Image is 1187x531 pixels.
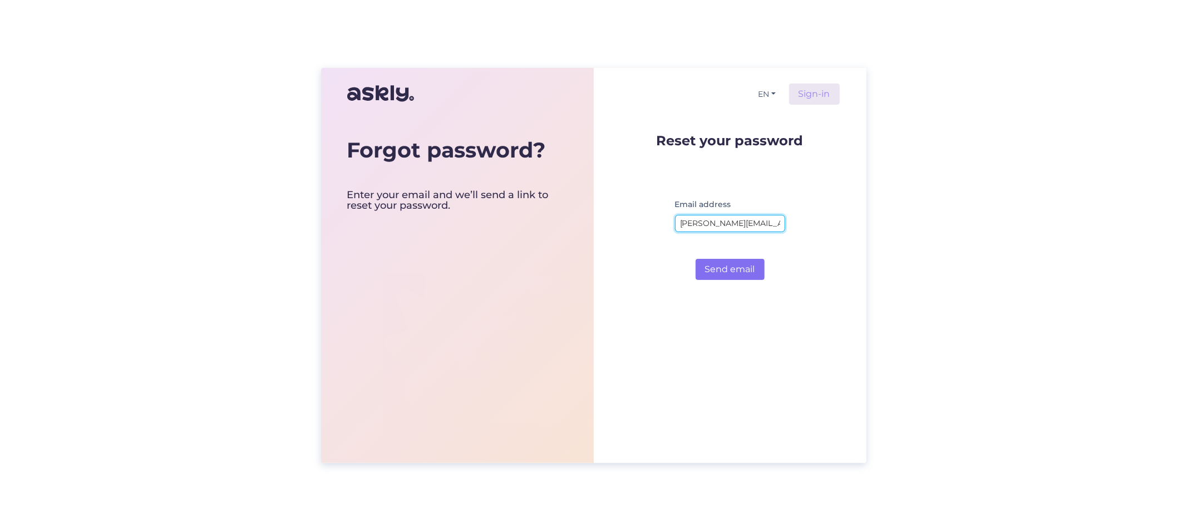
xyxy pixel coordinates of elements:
[347,80,414,107] img: Askly
[657,134,804,147] p: Reset your password
[753,86,780,102] button: EN
[675,199,731,210] label: Email address
[347,190,568,212] div: Enter your email and we’ll send a link to reset your password.
[347,137,568,163] div: Forgot password?
[675,215,785,232] input: Enter email
[696,259,765,280] button: Send email
[789,83,840,105] a: Sign-in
